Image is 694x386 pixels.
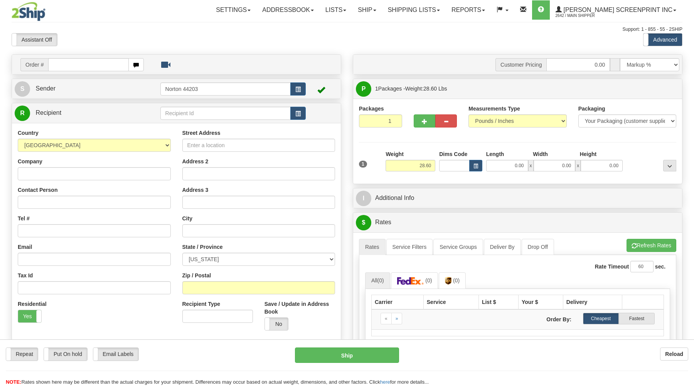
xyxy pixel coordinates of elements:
label: Order By: [518,313,577,323]
label: Width [533,150,548,158]
label: Residential [18,300,47,308]
a: Service Groups [433,239,483,255]
label: No [265,318,288,330]
span: (0) [377,277,384,284]
label: Email Labels [93,348,139,360]
a: Shipping lists [382,0,446,20]
th: Carrier [372,295,424,309]
label: Address 3 [182,186,209,194]
a: Deliver By [484,239,521,255]
div: ... [663,160,676,171]
label: Packages [359,105,384,112]
label: Address 2 [182,158,209,165]
span: 28.60 [423,86,437,92]
a: Addressbook [256,0,320,20]
div: Support: 1 - 855 - 55 - 2SHIP [12,26,682,33]
label: State / Province [182,243,223,251]
span: Sender [35,85,56,92]
span: $ [356,215,371,230]
span: R [15,106,30,121]
label: Measurements Type [468,105,520,112]
label: City [182,215,192,222]
a: Rates [359,239,386,255]
span: Packages - [375,81,447,96]
label: Zip / Postal [182,272,211,279]
label: Fastest [619,313,655,324]
span: » [396,316,398,321]
label: sec. [655,263,665,270]
label: Repeat [6,348,38,360]
a: Drop Off [522,239,554,255]
label: Cheapest [583,313,619,324]
th: Delivery [563,295,622,309]
label: Tax Id [18,272,33,279]
span: Recipient [35,109,61,116]
span: 1 [359,161,367,168]
label: Height [580,150,597,158]
button: Ship [295,347,399,363]
a: Reports [446,0,491,20]
a: Lists [320,0,352,20]
span: 1 [375,86,378,92]
a: P 1Packages -Weight:28.60 Lbs [356,81,679,97]
a: R Recipient [15,105,144,121]
th: Your $ [519,295,563,309]
a: Previous [381,313,392,324]
label: Dims Code [439,150,467,158]
a: All [365,272,390,289]
img: FedEx Express® [397,277,424,285]
span: Customer Pricing [495,58,546,71]
a: S Sender [15,81,160,97]
label: Packaging [578,105,605,112]
button: Refresh Rates [627,239,676,252]
input: Enter a location [182,139,335,152]
a: $Rates [356,215,679,230]
span: P [356,81,371,97]
b: Reload [665,351,683,357]
label: Assistant Off [12,34,57,46]
a: Settings [210,0,256,20]
span: Order # [20,58,48,71]
span: S [15,81,30,97]
label: Street Address [182,129,221,137]
span: Lbs [438,86,447,92]
span: NOTE: [6,379,21,385]
label: Company [18,158,42,165]
a: Ship [352,0,382,20]
span: « [385,316,387,321]
button: Reload [660,347,688,361]
span: x [528,160,534,171]
input: Recipient Id [160,107,291,120]
span: 2642 / Main Shipper [556,12,613,20]
span: (0) [453,277,460,284]
label: Country [18,129,39,137]
th: List $ [478,295,518,309]
img: UPS [445,277,451,285]
a: Service Filters [386,239,433,255]
label: Email [18,243,32,251]
th: Service [423,295,478,309]
label: Save / Update in Address Book [264,300,335,316]
label: Tel # [18,215,30,222]
span: Weight: [405,86,447,92]
label: Recipient Type [182,300,221,308]
input: Sender Id [160,82,291,96]
a: [PERSON_NAME] Screenprint Inc 2642 / Main Shipper [550,0,682,20]
span: [PERSON_NAME] Screenprint Inc [562,7,672,13]
iframe: chat widget [676,154,693,232]
label: Put On hold [44,348,87,360]
img: logo2642.jpg [12,2,45,21]
label: Weight [386,150,403,158]
span: x [575,160,581,171]
label: Rate Timeout [595,263,629,270]
a: IAdditional Info [356,190,679,206]
span: (0) [425,277,432,284]
label: Yes [18,310,41,322]
a: Next [391,313,403,324]
span: I [356,191,371,206]
a: here [380,379,390,385]
label: Advanced [643,34,682,46]
label: Contact Person [18,186,57,194]
label: Length [486,150,504,158]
